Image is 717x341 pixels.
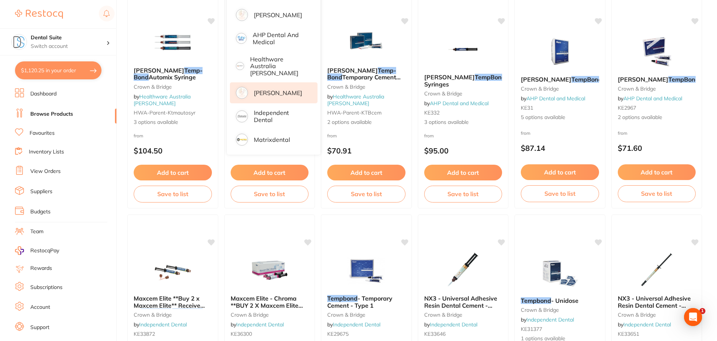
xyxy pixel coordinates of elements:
a: Inventory Lists [29,148,64,156]
span: 5 options available [521,114,599,121]
small: Crown & Bridge [327,84,405,90]
img: Kerr TempBond Tubes [632,33,681,70]
span: - Temporary Cement - Type 1 [327,295,392,309]
span: 2 options available [327,119,405,126]
b: Kerr TempBond Unidose [521,76,599,83]
button: Save to list [618,185,696,202]
span: KE33872 [134,331,155,337]
span: by [327,321,380,328]
a: RestocqPay [15,246,59,255]
small: crown & bridge [134,312,212,318]
span: KE33646 [424,331,446,337]
small: crown & bridge [618,312,696,318]
span: HWA-parent-KTBcem [327,109,382,116]
span: [PERSON_NAME] [618,76,668,83]
b: NX3 - Universal Adhesive Resin Dental Cement - Light Cure **Buy 2 X NX3** Receive 1 x Tempbond,Te... [618,295,696,309]
span: RestocqPay [30,247,59,255]
em: TempBond [571,76,602,83]
img: NX3 - Universal Adhesive Resin Dental Cement - Light Cure **Buy 2 X NX3** Receive 1 x Tempbond,Te... [632,252,681,289]
img: NX3 - Universal Adhesive Resin Dental Cement - Dual Cure **Buy 2 x NX3** Receive 1 x Tempbond, Te... [439,252,487,289]
button: Save to list [134,186,212,202]
button: Save to list [231,186,309,202]
a: Independent Dental [526,316,574,323]
button: Save to list [521,185,599,202]
span: [PERSON_NAME] [424,73,475,81]
button: Add to cart [521,164,599,180]
small: crown & bridge [521,307,599,313]
a: Suppliers [30,188,52,195]
span: KE31377 [521,326,542,332]
b: Kerr TempBond Automix Syringes [424,74,502,88]
button: Add to cart [618,164,696,180]
img: Adam Dental [237,10,247,20]
button: $1,120.25 in your order [15,61,101,79]
span: [PERSON_NAME] [134,67,184,74]
img: AHP Dental and Medical [237,34,246,43]
p: Independent Dental [254,109,307,123]
span: Automix Syringes [424,73,529,88]
b: Maxcem Elite - Chroma **BUY 2 X Maxcem Elite Chroma** Receive 1 x Tempbond,Tempbond NE or Tempbon... [231,295,309,309]
img: Kerr Temp-Bond Automix Syringe [148,24,197,61]
b: NX3 - Universal Adhesive Resin Dental Cement - Dual Cure **Buy 2 x NX3** Receive 1 x Tempbond, Te... [424,295,502,309]
a: Independent Dental [139,321,187,328]
a: Favourites [30,130,55,137]
span: , [171,308,172,316]
p: Healthware Australia [PERSON_NAME] [250,56,307,76]
span: by [521,316,574,323]
span: by [424,321,477,328]
span: 2 options available [618,114,696,121]
a: Team [30,228,43,235]
img: Healthware Australia Ridley [237,63,243,69]
span: 3 options available [134,119,212,126]
em: Tempbond [172,308,203,316]
p: $86.36 [231,146,309,155]
p: [PERSON_NAME] [254,12,302,18]
h4: Dental Suite [31,34,106,42]
small: crown & bridge [521,86,599,92]
button: Add to cart [134,165,212,180]
em: Temp-Bond [134,67,203,81]
img: Kerr Temp-Bond Temporary Cement Tubes [342,24,391,61]
em: Tempbond [141,308,171,316]
img: Restocq Logo [15,10,63,19]
b: Kerr TempBond Tubes [618,76,696,83]
a: Healthware Australia [PERSON_NAME] [134,93,191,107]
button: Add to cart [327,165,405,180]
p: $71.60 [618,144,696,152]
img: Dental Suite [12,34,27,49]
p: $95.00 [424,146,502,155]
a: AHP Dental and Medical [623,95,682,102]
span: by [231,321,284,328]
a: Independent Dental [236,321,284,328]
a: Rewards [30,265,52,272]
span: [PERSON_NAME] [327,67,378,74]
img: Maxcem Elite **Buy 2 x Maxcem Elite** Receive 1x Tempbond, Tempbond NE or Tempbond Clear Free** P... [148,252,197,289]
a: Restocq Logo [15,6,63,23]
p: AHP Dental and Medical [253,31,307,45]
span: KE332 [424,109,440,116]
a: Subscriptions [30,284,63,291]
em: TempBond [475,73,505,81]
p: Switch account [31,43,106,50]
img: Tempbond - Temporary Cement - Type 1 [342,252,391,289]
small: crown & bridge [231,312,309,318]
a: Dashboard [30,90,57,98]
span: by [424,100,489,107]
span: 1 [699,308,705,314]
img: Tempbond - Unidose [535,254,584,291]
a: Support [30,324,49,331]
a: AHP Dental and Medical [430,100,489,107]
span: - Unidose [551,297,578,304]
span: by [134,321,187,328]
a: Independent Dental [333,321,380,328]
span: Automix Syringe [149,73,196,81]
span: [PERSON_NAME] [521,76,571,83]
a: Independent Dental [623,321,671,328]
span: KE36300 [231,331,252,337]
span: Temporary Cement Tubes [327,73,401,88]
img: Independent Dental [237,112,247,121]
a: Budgets [30,208,51,216]
span: HWA-parent-Ktmautosyr [134,109,195,116]
p: $70.91 [327,146,405,155]
b: Kerr Temp-Bond Automix Syringe [134,67,212,81]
